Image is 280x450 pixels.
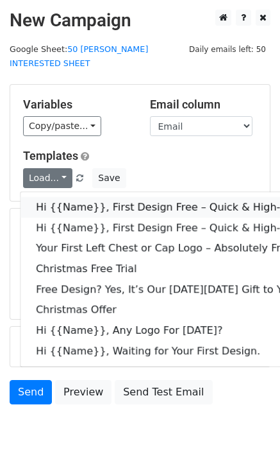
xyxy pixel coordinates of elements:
span: Daily emails left: 50 [185,42,270,56]
a: Preview [55,380,111,404]
h5: Variables [23,98,131,112]
a: Copy/paste... [23,116,101,136]
a: Send Test Email [115,380,212,404]
iframe: Chat Widget [216,388,280,450]
h2: New Campaign [10,10,270,31]
a: Send [10,380,52,404]
a: 50 [PERSON_NAME] INTERESTED SHEET [10,44,148,69]
small: Google Sheet: [10,44,148,69]
button: Save [92,168,126,188]
a: Daily emails left: 50 [185,44,270,54]
a: Templates [23,149,78,162]
h5: Email column [150,98,258,112]
a: Load... [23,168,72,188]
